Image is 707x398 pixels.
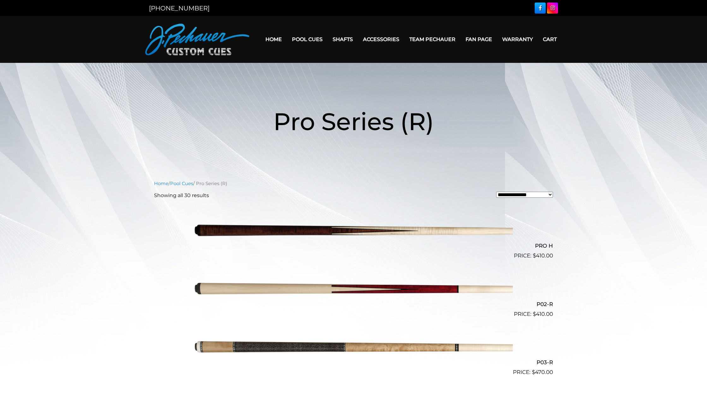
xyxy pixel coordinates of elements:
bdi: 470.00 [532,369,553,375]
a: Home [154,181,169,186]
a: [PHONE_NUMBER] [149,4,210,12]
a: Cart [538,31,562,47]
img: P03-R [194,321,513,374]
p: Showing all 30 results [154,192,209,199]
a: Shafts [328,31,358,47]
select: Shop order [496,192,553,198]
a: P03-R $470.00 [154,321,553,377]
a: Team Pechauer [404,31,460,47]
a: Accessories [358,31,404,47]
a: Fan Page [460,31,497,47]
nav: Breadcrumb [154,180,553,187]
h2: PRO H [154,240,553,252]
img: Pechauer Custom Cues [145,24,249,55]
span: $ [533,311,536,317]
bdi: 410.00 [533,311,553,317]
span: $ [532,369,535,375]
a: Pool Cues [287,31,328,47]
a: Home [260,31,287,47]
a: PRO H $410.00 [154,204,553,260]
h2: P03-R [154,357,553,368]
h2: P02-R [154,298,553,310]
a: Warranty [497,31,538,47]
span: $ [533,252,536,259]
a: Pool Cues [170,181,193,186]
img: P02-R [194,262,513,316]
img: PRO H [194,204,513,257]
bdi: 410.00 [533,252,553,259]
a: P02-R $410.00 [154,262,553,318]
span: Pro Series (R) [273,107,434,136]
